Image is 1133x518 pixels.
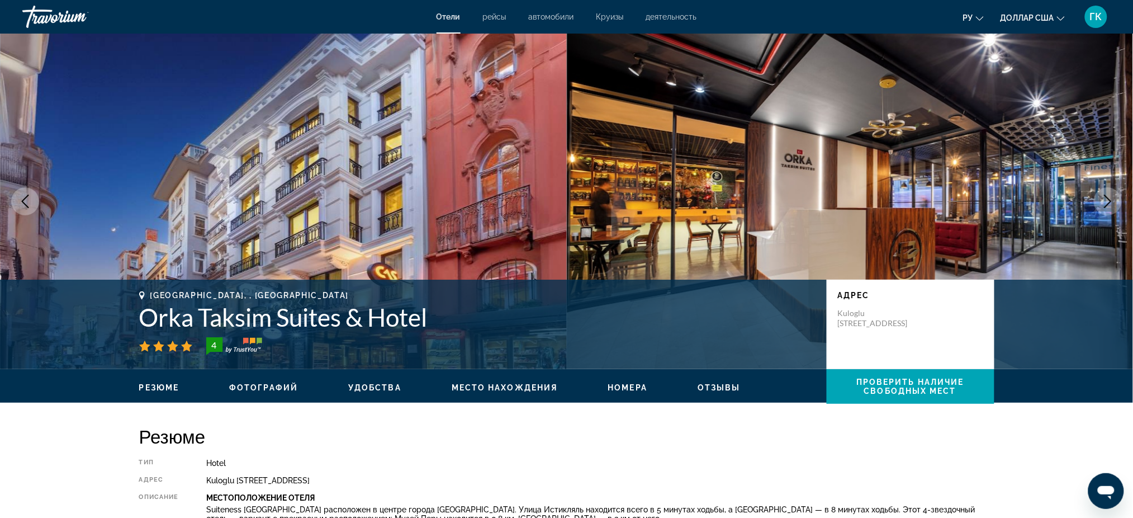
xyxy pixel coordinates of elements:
div: 4 [203,338,225,352]
font: ГК [1090,11,1102,22]
font: ру [963,13,973,22]
span: Место нахождения [452,383,558,392]
p: Kuloglu [STREET_ADDRESS] [838,308,927,328]
button: Меню пользователя [1082,5,1111,29]
font: доллар США [1001,13,1054,22]
a: Травориум [22,2,134,31]
span: Проверить наличие свободных мест [856,378,964,395]
button: Резюме [139,383,179,393]
button: Previous image [11,187,39,215]
span: Номера [608,383,648,392]
button: Изменить валюту [1001,10,1065,26]
a: рейсы [483,12,506,21]
a: автомобили [529,12,574,21]
p: адрес [838,291,983,300]
div: адрес [139,476,179,485]
a: деятельность [646,12,697,21]
button: Изменить язык [963,10,984,26]
img: trustyou-badge-hor.svg [206,337,262,355]
button: Удобства [348,383,401,393]
span: Отзывы [698,383,741,392]
a: Отели [437,12,461,21]
button: Номера [608,383,648,393]
h1: Orka Taksim Suites & Hotel [139,303,816,332]
div: Hotel [206,459,994,468]
h2: Резюме [139,425,994,448]
b: Местоположение Отеля [206,493,315,502]
span: Фотографий [229,383,298,392]
iframe: Кнопка запуска окна обмена сообщениями [1088,473,1124,509]
div: Kuloglu [STREET_ADDRESS] [206,476,994,485]
span: [GEOGRAPHIC_DATA], , [GEOGRAPHIC_DATA] [150,291,349,300]
button: Отзывы [698,383,741,393]
button: Next image [1094,187,1122,215]
button: Фотографий [229,383,298,393]
span: Удобства [348,383,401,392]
button: Место нахождения [452,383,558,393]
div: Тип [139,459,179,468]
span: Резюме [139,383,179,392]
a: Круизы [596,12,624,21]
button: Проверить наличие свободных мест [827,369,994,404]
